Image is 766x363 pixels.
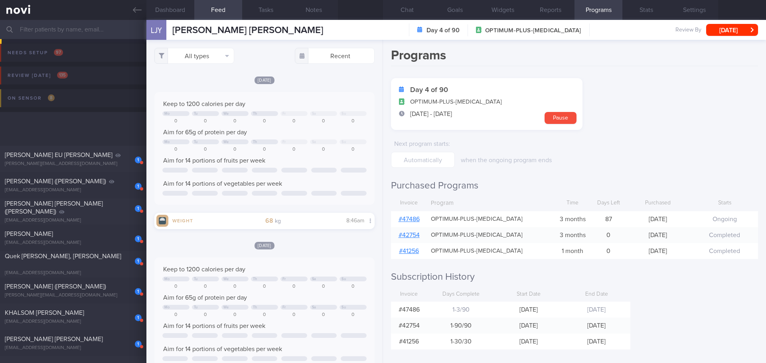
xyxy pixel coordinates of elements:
[282,112,286,116] div: Fr
[135,205,142,212] div: 1
[5,319,142,325] div: [EMAIL_ADDRESS][DOMAIN_NAME]
[194,140,198,144] div: Tu
[135,258,142,265] div: 1
[495,287,563,302] div: Start Date
[312,305,316,310] div: Sa
[431,232,523,239] span: OPTIMUM-PLUS-[MEDICAL_DATA]
[592,211,624,227] div: 87
[253,277,257,281] div: Th
[342,140,346,144] div: Su
[592,196,624,211] div: Days Left
[275,218,281,224] small: kg
[310,312,337,318] div: 0
[163,266,245,273] span: Keep to 1200 calories per day
[545,112,576,124] button: Pause
[255,77,274,84] span: [DATE]
[48,94,55,101] span: 8
[5,161,142,167] div: [PERSON_NAME][EMAIL_ADDRESS][DOMAIN_NAME]
[431,247,523,255] span: OPTIMUM-PLUS-[MEDICAL_DATA]
[192,312,219,318] div: 0
[310,118,337,124] div: 0
[6,47,65,58] div: Needs setup
[342,277,346,281] div: Su
[6,70,70,81] div: Review [DATE]
[691,211,758,227] div: Ongoing
[280,312,308,318] div: 0
[340,284,367,290] div: 0
[342,112,346,116] div: Su
[5,253,121,259] span: Quek [PERSON_NAME], [PERSON_NAME]
[194,112,198,116] div: Tu
[5,187,142,193] div: [EMAIL_ADDRESS][DOMAIN_NAME]
[194,305,198,310] div: Tu
[253,112,257,116] div: Th
[192,147,219,153] div: 0
[410,86,448,94] strong: Day 4 of 90
[253,305,257,310] div: Th
[519,306,538,313] span: [DATE]
[5,152,113,158] span: [PERSON_NAME] EU [PERSON_NAME]
[5,336,103,342] span: [PERSON_NAME] [PERSON_NAME]
[5,178,106,184] span: [PERSON_NAME] ([PERSON_NAME])
[54,49,63,56] span: 97
[280,147,308,153] div: 0
[553,243,592,259] div: 1 month
[592,227,624,243] div: 0
[162,147,190,153] div: 0
[5,200,103,215] span: [PERSON_NAME] [PERSON_NAME] ([PERSON_NAME])
[5,240,142,246] div: [EMAIL_ADDRESS][DOMAIN_NAME]
[144,15,168,46] div: LJY
[410,98,502,106] span: OPTIMUM-PLUS-[MEDICAL_DATA]
[221,147,249,153] div: 0
[194,277,198,281] div: Tu
[163,157,265,164] span: Aim for 14 portions of fruits per week
[587,306,606,313] span: [DATE]
[265,218,273,224] strong: 68
[624,211,691,227] div: [DATE]
[399,248,419,254] a: #41256
[154,48,234,64] button: All types
[135,183,142,190] div: 1
[282,140,286,144] div: Fr
[340,118,367,124] div: 0
[5,283,106,290] span: [PERSON_NAME] ([PERSON_NAME])
[310,284,337,290] div: 0
[427,196,553,211] div: Program
[431,216,523,223] span: OPTIMUM-PLUS-[MEDICAL_DATA]
[5,218,142,224] div: [EMAIL_ADDRESS][DOMAIN_NAME]
[5,310,84,316] span: KHALSOM [PERSON_NAME]
[312,112,316,116] div: Sa
[624,196,691,211] div: Purchased
[553,227,592,243] div: 3 months
[427,287,495,302] div: Days Complete
[553,211,592,227] div: 3 months
[691,243,758,259] div: Completed
[312,140,316,144] div: Sa
[135,157,142,163] div: 1
[135,288,142,295] div: 1
[282,305,286,310] div: Fr
[253,140,257,144] div: Th
[391,334,427,349] div: # 41256
[340,147,367,153] div: 0
[427,302,495,318] div: 1-3 / 90
[5,270,142,276] div: [EMAIL_ADDRESS][DOMAIN_NAME]
[391,48,758,66] h1: Programs
[163,294,247,301] span: Aim for 65g of protein per day
[675,27,701,34] span: Review By
[391,287,427,302] div: Invoice
[162,312,190,318] div: 0
[223,140,229,144] div: We
[163,346,282,352] span: Aim for 14 portions of vegetables per week
[485,27,581,35] span: OPTIMUM-PLUS-[MEDICAL_DATA]
[251,147,278,153] div: 0
[162,284,190,290] div: 0
[624,227,691,243] div: [DATE]
[394,140,452,148] label: Next program starts :
[221,284,249,290] div: 0
[162,118,190,124] div: 0
[57,72,68,78] span: 135
[223,112,229,116] div: We
[5,292,142,298] div: [PERSON_NAME][EMAIL_ADDRESS][DOMAIN_NAME]
[164,277,170,281] div: Mo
